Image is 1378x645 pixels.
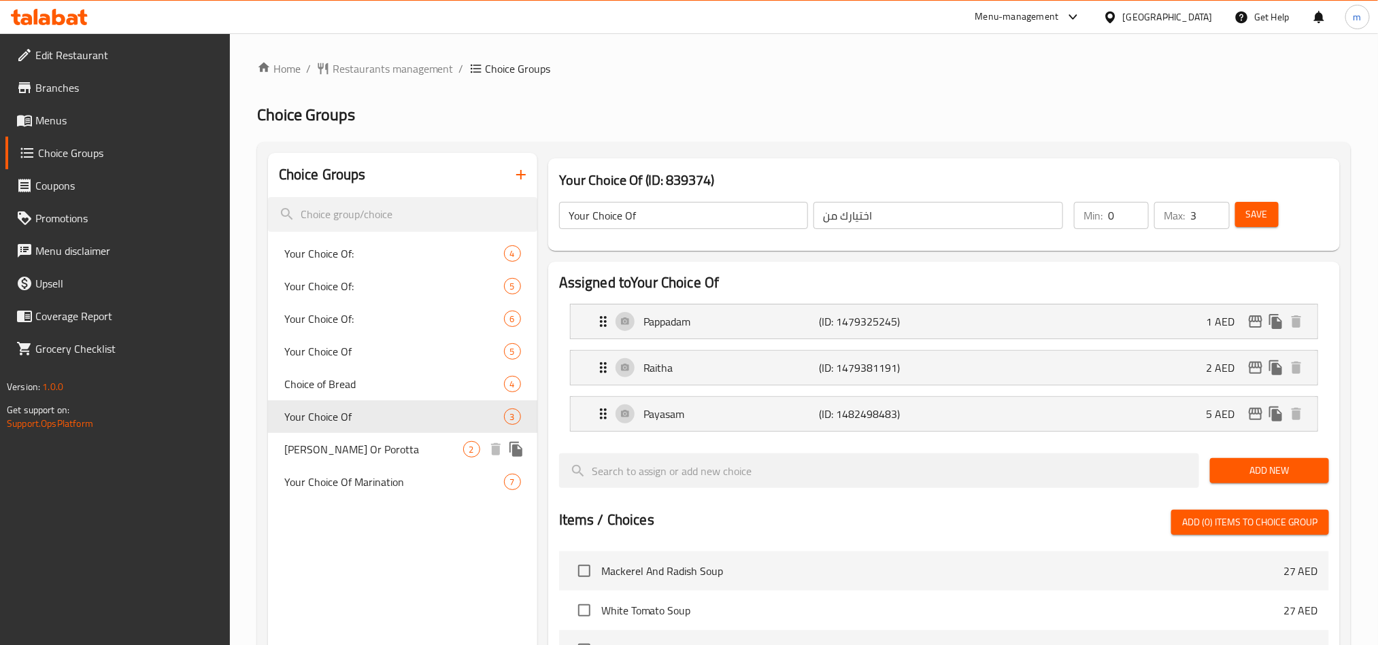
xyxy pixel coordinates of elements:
div: [GEOGRAPHIC_DATA] [1123,10,1213,24]
span: Choice Groups [38,145,219,161]
a: Grocery Checklist [5,332,230,365]
div: Your Choice Of Marination7 [268,466,537,498]
span: 1.0.0 [42,378,63,396]
span: Get support on: [7,401,69,419]
button: edit [1245,311,1266,332]
a: Coupons [5,169,230,202]
a: Promotions [5,202,230,234]
span: Add (0) items to choice group [1182,514,1318,531]
span: Your Choice Of Marination [284,474,504,490]
div: Choices [504,376,521,392]
span: 7 [505,476,520,489]
span: Upsell [35,275,219,292]
button: edit [1245,404,1266,424]
li: Expand [559,345,1329,391]
span: Menu disclaimer [35,243,219,259]
button: delete [1286,358,1307,378]
span: 5 [505,280,520,293]
span: Your Choice Of [284,408,504,425]
button: Save [1235,202,1279,227]
button: duplicate [506,439,526,459]
span: Branches [35,80,219,96]
p: 2 AED [1206,360,1245,376]
h3: Your Choice Of (ID: 839374) [559,169,1329,191]
span: Your Choice Of: [284,245,504,262]
a: Branches [5,71,230,104]
div: Choices [504,474,521,490]
div: Your Choice Of:5 [268,270,537,302]
div: Your Choice Of:6 [268,302,537,335]
button: delete [1286,404,1307,424]
input: search [268,197,537,232]
li: / [306,60,311,77]
div: Choices [504,278,521,294]
span: Choice of Bread [284,376,504,392]
h2: Items / Choices [559,510,654,530]
span: Select choice [570,596,599,625]
p: (ID: 1479381191) [819,360,936,376]
span: 6 [505,313,520,326]
span: Add New [1221,462,1318,479]
span: [PERSON_NAME] Or Porotta [284,441,463,457]
span: Edit Restaurant [35,47,219,63]
span: Your Choice Of [284,343,504,360]
span: Version: [7,378,40,396]
div: Choice of Bread4 [268,368,537,400]
span: Coverage Report [35,308,219,324]
p: (ID: 1482498483) [819,406,936,422]
button: edit [1245,358,1266,378]
div: Your Choice Of3 [268,400,537,433]
h2: Assigned to Your Choice Of [559,273,1329,293]
p: 1 AED [1206,313,1245,330]
span: 4 [505,247,520,260]
p: Min: [1083,207,1103,224]
div: Expand [571,397,1317,431]
div: Your Choice Of5 [268,335,537,368]
nav: breadcrumb [257,60,1351,77]
span: Your Choice Of: [284,278,504,294]
p: 27 AED [1283,563,1318,579]
div: Menu-management [975,9,1059,25]
span: 3 [505,411,520,423]
button: duplicate [1266,404,1286,424]
p: Pappadam [643,313,819,330]
p: Raitha [643,360,819,376]
div: Expand [571,304,1317,338]
span: Save [1246,206,1268,223]
input: search [559,453,1199,488]
button: delete [486,439,506,459]
span: 5 [505,345,520,358]
span: Choice Groups [257,99,355,130]
span: Coupons [35,177,219,194]
button: duplicate [1266,311,1286,332]
p: 27 AED [1283,602,1318,618]
a: Coverage Report [5,300,230,332]
a: Home [257,60,301,77]
span: Mackerel And Radish Soup [601,563,1283,579]
a: Restaurants management [316,60,454,77]
a: Menu disclaimer [5,234,230,267]
div: [PERSON_NAME] Or Porotta2deleteduplicate [268,433,537,466]
p: Max: [1164,207,1185,224]
div: Your Choice Of:4 [268,237,537,270]
div: Choices [504,408,521,425]
span: Choice Groups [486,60,551,77]
h2: Choice Groups [279,164,366,185]
a: Upsell [5,267,230,300]
li: / [459,60,464,77]
span: Grocery Checklist [35,341,219,357]
a: Choice Groups [5,137,230,169]
button: Add New [1210,458,1329,483]
span: Promotions [35,210,219,226]
span: Menus [35,112,219,128]
div: Choices [504,245,521,262]
li: Expand [559,391,1329,437]
p: (ID: 1479325245) [819,313,936,330]
button: duplicate [1266,358,1286,378]
a: Edit Restaurant [5,39,230,71]
span: Restaurants management [333,60,454,77]
div: Expand [571,351,1317,385]
span: Select choice [570,557,599,585]
p: Payasam [643,406,819,422]
div: Choices [463,441,480,457]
